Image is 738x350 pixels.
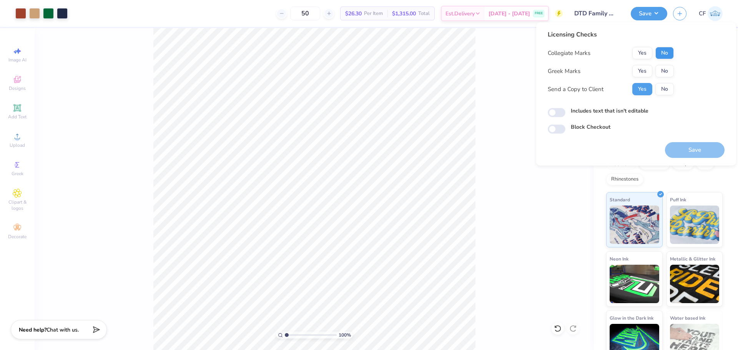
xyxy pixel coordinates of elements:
[19,326,47,333] strong: Need help?
[610,314,653,322] span: Glow in the Dark Ink
[670,206,720,244] img: Puff Ink
[571,107,648,115] label: Includes text that isn't editable
[571,123,610,131] label: Block Checkout
[631,7,667,20] button: Save
[670,196,686,204] span: Puff Ink
[632,83,652,95] button: Yes
[699,9,706,18] span: CF
[548,85,603,94] div: Send a Copy to Client
[708,6,723,21] img: Cholo Fernandez
[9,85,26,91] span: Designs
[392,10,416,18] span: $1,315.00
[606,174,643,185] div: Rhinestones
[548,49,590,58] div: Collegiate Marks
[12,171,23,177] span: Greek
[670,265,720,303] img: Metallic & Glitter Ink
[632,65,652,77] button: Yes
[418,10,430,18] span: Total
[632,47,652,59] button: Yes
[489,10,530,18] span: [DATE] - [DATE]
[610,206,659,244] img: Standard
[548,30,674,39] div: Licensing Checks
[4,199,31,211] span: Clipart & logos
[548,67,580,76] div: Greek Marks
[568,6,625,21] input: Untitled Design
[610,265,659,303] img: Neon Ink
[364,10,383,18] span: Per Item
[47,326,79,333] span: Chat with us.
[290,7,320,20] input: – –
[535,11,543,16] span: FREE
[670,255,715,263] span: Metallic & Glitter Ink
[10,142,25,148] span: Upload
[670,314,705,322] span: Water based Ink
[8,234,27,240] span: Decorate
[8,57,27,63] span: Image AI
[8,114,27,120] span: Add Text
[655,65,674,77] button: No
[655,47,674,59] button: No
[610,196,630,204] span: Standard
[699,6,723,21] a: CF
[345,10,362,18] span: $26.30
[610,255,628,263] span: Neon Ink
[445,10,475,18] span: Est. Delivery
[339,332,351,338] span: 100 %
[655,83,674,95] button: No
